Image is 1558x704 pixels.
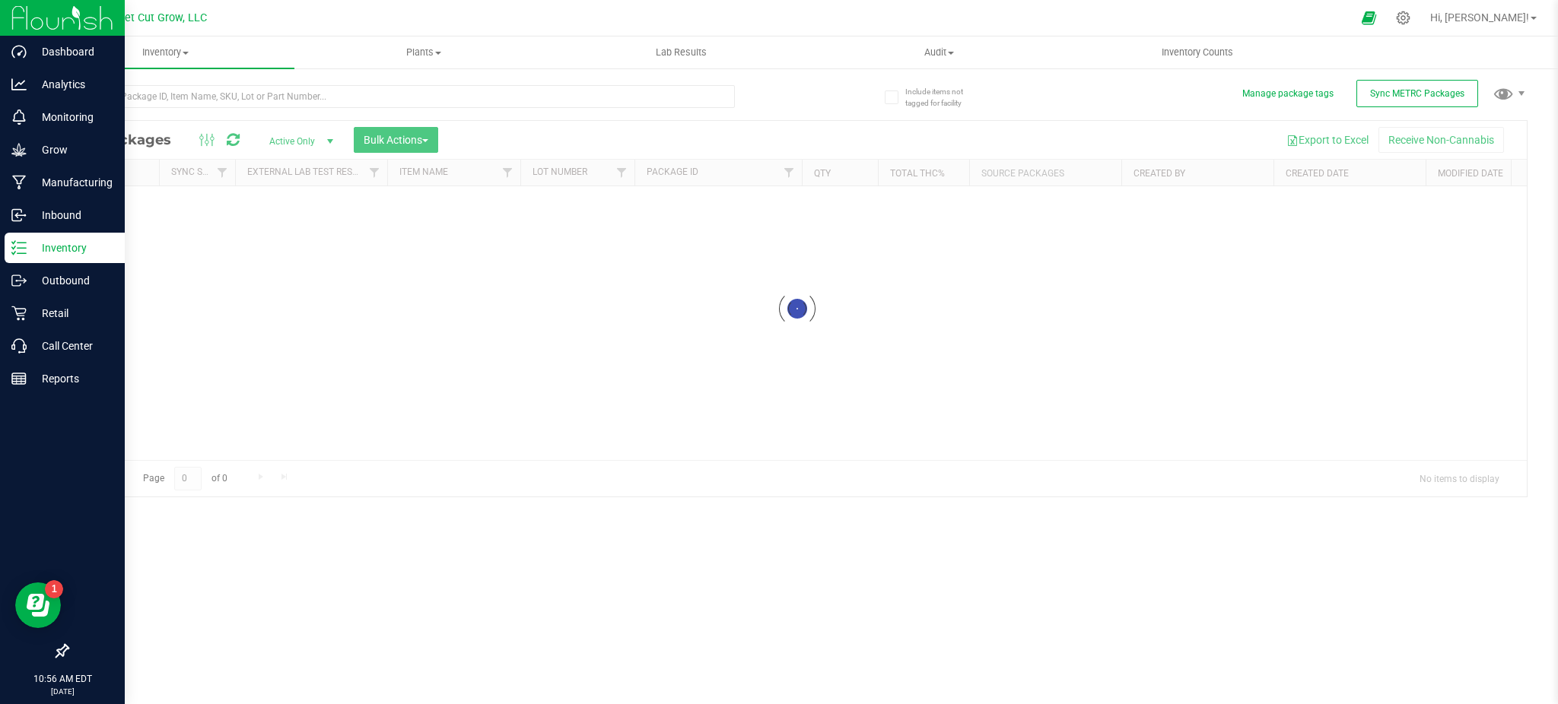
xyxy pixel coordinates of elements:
input: Search Package ID, Item Name, SKU, Lot or Part Number... [67,85,735,108]
p: Reports [27,369,118,388]
span: Audit [811,46,1067,59]
inline-svg: Inbound [11,208,27,223]
a: Plants [294,36,552,68]
a: Audit [810,36,1068,68]
button: Manage package tags [1242,87,1334,100]
p: Call Center [27,337,118,355]
inline-svg: Monitoring [11,109,27,125]
button: Sync METRC Packages [1356,80,1478,107]
inline-svg: Outbound [11,273,27,288]
inline-svg: Dashboard [11,44,27,59]
a: Inventory [37,36,294,68]
span: Inventory Counts [1141,46,1254,59]
inline-svg: Grow [11,142,27,157]
span: Inventory [37,46,294,59]
iframe: Resource center unread badge [45,580,63,598]
inline-svg: Call Center [11,338,27,354]
a: Lab Results [552,36,810,68]
p: Manufacturing [27,173,118,192]
p: 10:56 AM EDT [7,672,118,686]
span: Sweet Cut Grow, LLC [103,11,207,24]
iframe: Resource center [15,582,61,628]
span: Sync METRC Packages [1370,88,1464,99]
inline-svg: Inventory [11,240,27,255]
inline-svg: Retail [11,306,27,321]
p: Analytics [27,75,118,94]
p: Outbound [27,271,118,290]
inline-svg: Manufacturing [11,175,27,190]
p: Inbound [27,206,118,224]
p: Monitoring [27,108,118,126]
p: Retail [27,304,118,322]
span: Lab Results [635,46,727,59]
span: Open Ecommerce Menu [1352,3,1386,33]
p: [DATE] [7,686,118,697]
p: Inventory [27,239,118,257]
span: Hi, [PERSON_NAME]! [1430,11,1529,24]
p: Dashboard [27,43,118,61]
div: Manage settings [1394,11,1413,25]
inline-svg: Reports [11,371,27,386]
p: Grow [27,141,118,159]
a: Inventory Counts [1068,36,1326,68]
inline-svg: Analytics [11,77,27,92]
span: Include items not tagged for facility [905,86,981,109]
span: Plants [295,46,552,59]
